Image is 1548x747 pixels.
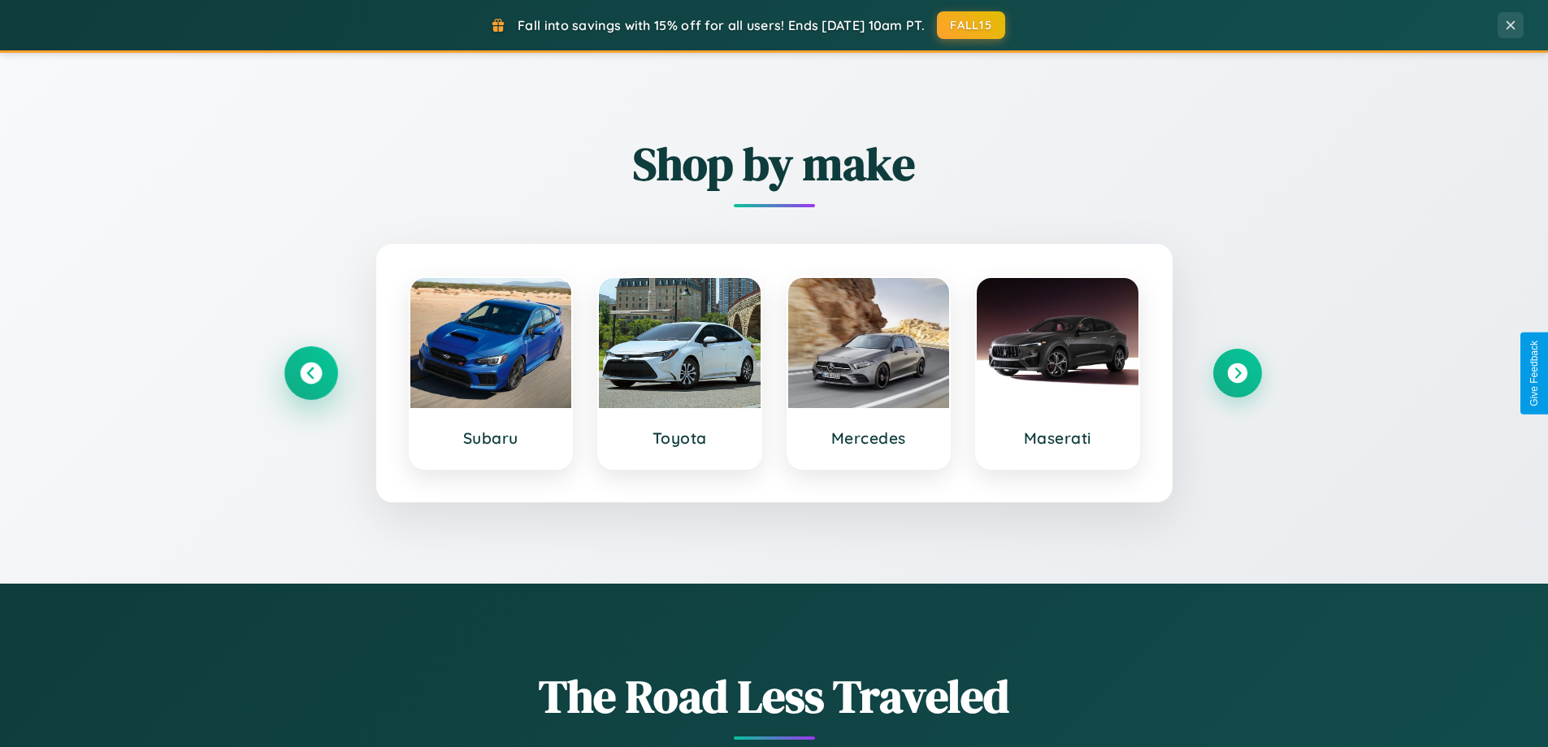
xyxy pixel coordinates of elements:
[804,428,934,448] h3: Mercedes
[993,428,1122,448] h3: Maserati
[287,665,1262,727] h1: The Road Less Traveled
[937,11,1005,39] button: FALL15
[287,132,1262,195] h2: Shop by make
[518,17,925,33] span: Fall into savings with 15% off for all users! Ends [DATE] 10am PT.
[427,428,556,448] h3: Subaru
[615,428,744,448] h3: Toyota
[1528,341,1540,406] div: Give Feedback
